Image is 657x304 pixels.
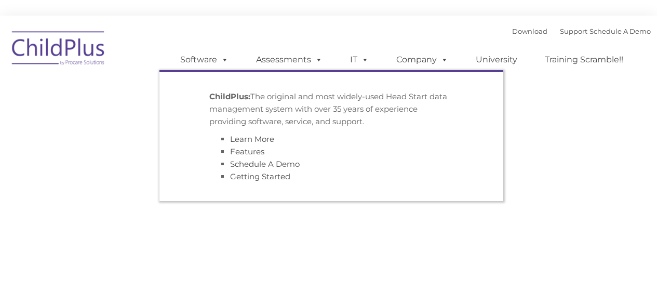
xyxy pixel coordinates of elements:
[209,90,453,128] p: The original and most widely-used Head Start data management system with over 35 years of experie...
[534,49,634,70] a: Training Scramble!!
[246,49,333,70] a: Assessments
[230,134,274,144] a: Learn More
[230,147,264,156] a: Features
[386,49,459,70] a: Company
[560,27,587,35] a: Support
[230,159,300,169] a: Schedule A Demo
[7,24,111,76] img: ChildPlus by Procare Solutions
[512,27,651,35] font: |
[589,27,651,35] a: Schedule A Demo
[512,27,547,35] a: Download
[340,49,379,70] a: IT
[170,49,239,70] a: Software
[465,49,528,70] a: University
[230,171,290,181] a: Getting Started
[209,91,250,101] strong: ChildPlus:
